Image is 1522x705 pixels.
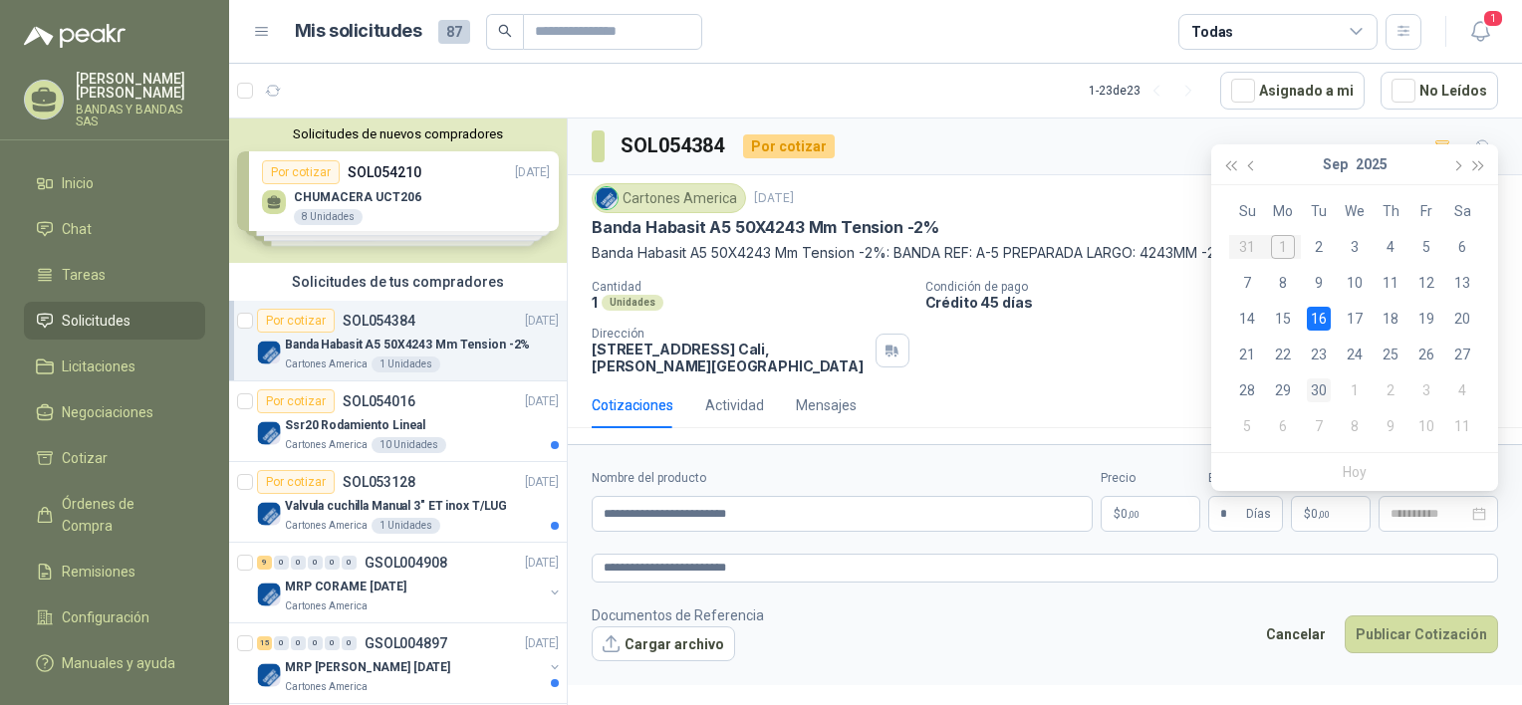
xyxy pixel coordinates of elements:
a: Remisiones [24,553,205,590]
a: Negociaciones [24,393,205,431]
td: 2025-09-25 [1373,337,1408,372]
a: Manuales y ayuda [24,644,205,682]
td: 2025-09-19 [1408,301,1444,337]
div: 17 [1343,307,1367,331]
td: 2025-09-12 [1408,265,1444,301]
p: Documentos de Referencia [592,604,764,626]
div: 23 [1307,343,1331,366]
div: 0 [308,636,323,650]
span: Manuales y ayuda [62,652,175,674]
img: Logo peakr [24,24,126,48]
div: 9 [1307,271,1331,295]
div: 0 [342,636,357,650]
p: [DATE] [525,312,559,331]
div: 15 [257,636,272,650]
div: 13 [1450,271,1474,295]
td: 2025-09-29 [1265,372,1301,408]
td: 2025-09-02 [1301,229,1337,265]
td: 2025-09-03 [1337,229,1373,265]
div: Todas [1191,21,1233,43]
td: 2025-10-09 [1373,408,1408,444]
div: 0 [291,636,306,650]
span: 0 [1121,508,1140,520]
td: 2025-10-02 [1373,372,1408,408]
p: Cartones America [285,437,368,453]
p: Cartones America [285,518,368,534]
span: 1 [1482,9,1504,28]
a: Inicio [24,164,205,202]
span: Chat [62,218,92,240]
p: 1 [592,294,598,311]
p: SOL054384 [343,314,415,328]
p: Banda Habasit A5 50X4243 Mm Tension -2% [592,217,939,238]
a: Tareas [24,256,205,294]
td: 2025-09-30 [1301,372,1337,408]
div: 3 [1343,235,1367,259]
div: 8 [1343,414,1367,438]
img: Company Logo [596,187,618,209]
td: 2025-09-04 [1373,229,1408,265]
button: Sep [1323,144,1348,184]
p: BANDAS Y BANDAS SAS [76,104,205,127]
td: 2025-09-08 [1265,265,1301,301]
td: 2025-09-14 [1229,301,1265,337]
button: Asignado a mi [1220,72,1365,110]
p: $ 0,00 [1291,496,1371,532]
h3: SOL054384 [621,130,727,161]
td: 2025-09-17 [1337,301,1373,337]
td: 2025-09-26 [1408,337,1444,372]
div: Por cotizar [257,470,335,494]
a: Por cotizarSOL053128[DATE] Company LogoValvula cuchilla Manual 3" ET inox T/LUGCartones America1 ... [229,462,567,543]
a: Por cotizarSOL054384[DATE] Company LogoBanda Habasit A5 50X4243 Mm Tension -2%Cartones America1 U... [229,301,567,381]
td: 2025-10-01 [1337,372,1373,408]
td: 2025-10-06 [1265,408,1301,444]
span: $ [1304,508,1311,520]
div: 28 [1235,378,1259,402]
img: Company Logo [257,583,281,606]
td: 2025-09-24 [1337,337,1373,372]
label: Precio [1101,469,1200,488]
div: 0 [308,556,323,570]
td: 2025-09-05 [1408,229,1444,265]
div: 16 [1307,307,1331,331]
p: [DATE] [525,554,559,573]
td: 2025-09-16 [1301,301,1337,337]
a: Configuración [24,598,205,636]
div: 10 Unidades [372,437,446,453]
div: 20 [1450,307,1474,331]
th: Th [1373,193,1408,229]
div: 29 [1271,378,1295,402]
div: 1 [1343,378,1367,402]
p: Cartones America [285,598,368,614]
td: 2025-09-13 [1444,265,1480,301]
div: 11 [1379,271,1402,295]
div: 2 [1379,378,1402,402]
div: 0 [274,556,289,570]
div: 4 [1450,378,1474,402]
td: 2025-09-28 [1229,372,1265,408]
div: 4 [1379,235,1402,259]
div: Por cotizar [257,309,335,333]
h1: Mis solicitudes [295,17,422,46]
div: 27 [1450,343,1474,366]
div: 7 [1307,414,1331,438]
span: Remisiones [62,561,135,583]
div: 24 [1343,343,1367,366]
div: 10 [1414,414,1438,438]
td: 2025-09-23 [1301,337,1337,372]
a: 9 0 0 0 0 0 GSOL004908[DATE] Company LogoMRP CORAME [DATE]Cartones America [257,551,563,614]
span: Negociaciones [62,401,153,423]
p: SOL053128 [343,475,415,489]
td: 2025-10-04 [1444,372,1480,408]
a: Por cotizarSOL054016[DATE] Company LogoSsr20 Rodamiento LinealCartones America10 Unidades [229,381,567,462]
p: [PERSON_NAME] [PERSON_NAME] [76,72,205,100]
p: [DATE] [525,473,559,492]
div: 1 Unidades [372,356,440,372]
span: Días [1246,497,1271,531]
button: Cancelar [1255,615,1337,653]
div: Mensajes [796,394,857,416]
button: Solicitudes de nuevos compradores [237,126,559,141]
td: 2025-10-11 [1444,408,1480,444]
p: Condición de pago [925,280,1515,294]
td: 2025-09-20 [1444,301,1480,337]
